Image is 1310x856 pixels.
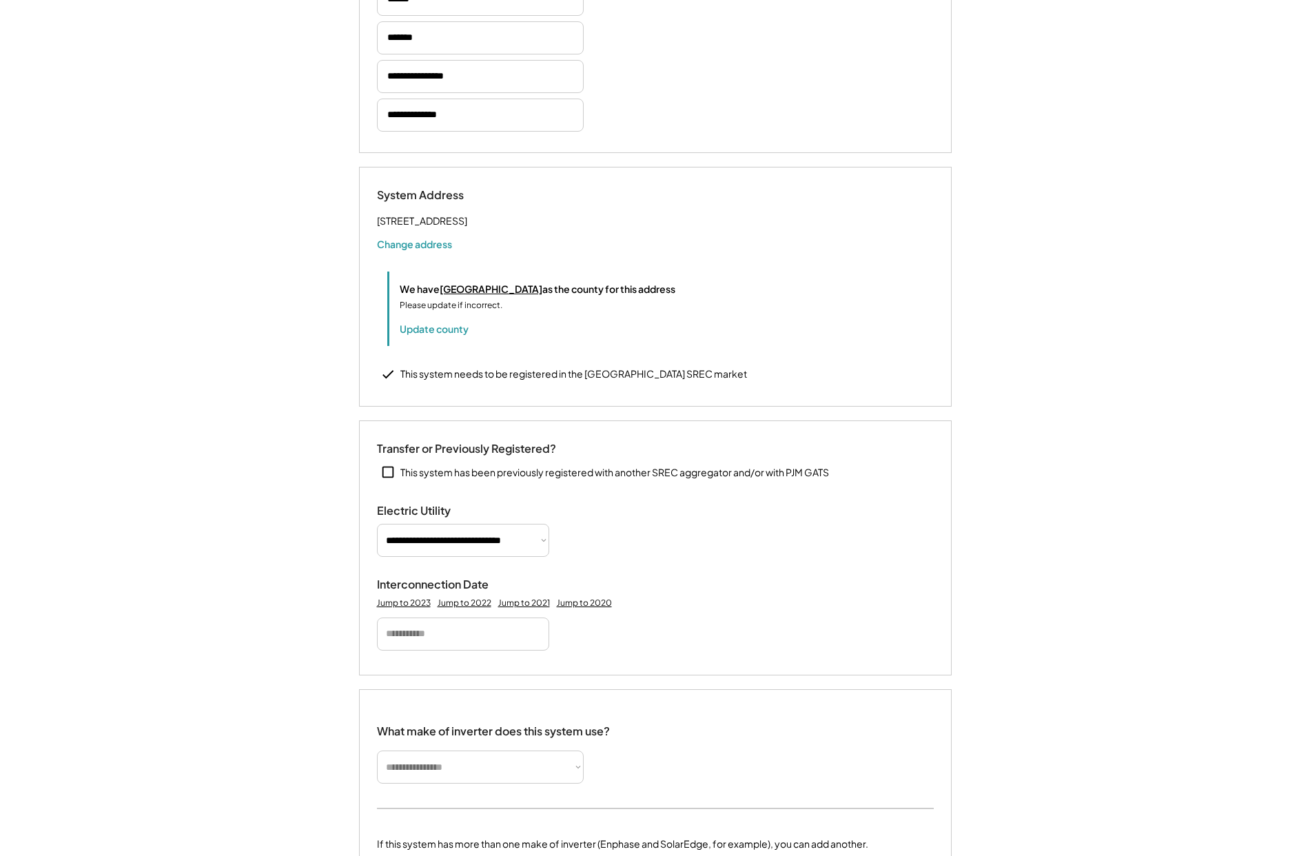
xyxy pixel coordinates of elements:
button: Change address [377,237,452,251]
div: Jump to 2023 [377,598,431,609]
button: Update county [400,322,469,336]
div: We have as the county for this address [400,282,675,296]
div: What make of inverter does this system use? [377,711,610,742]
div: [STREET_ADDRESS] [377,212,467,230]
div: Transfer or Previously Registered? [377,442,556,456]
u: [GEOGRAPHIC_DATA] [440,283,542,295]
div: Jump to 2021 [498,598,550,609]
div: Electric Utility [377,504,515,518]
div: Jump to 2022 [438,598,491,609]
div: This system needs to be registered in the [GEOGRAPHIC_DATA] SREC market [400,367,747,381]
div: Interconnection Date [377,578,515,592]
div: System Address [377,188,515,203]
div: If this system has more than one make of inverter (Enphase and SolarEdge, for example), you can a... [377,837,868,851]
div: Jump to 2020 [557,598,612,609]
div: Please update if incorrect. [400,299,502,312]
div: This system has been previously registered with another SREC aggregator and/or with PJM GATS [400,466,829,480]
